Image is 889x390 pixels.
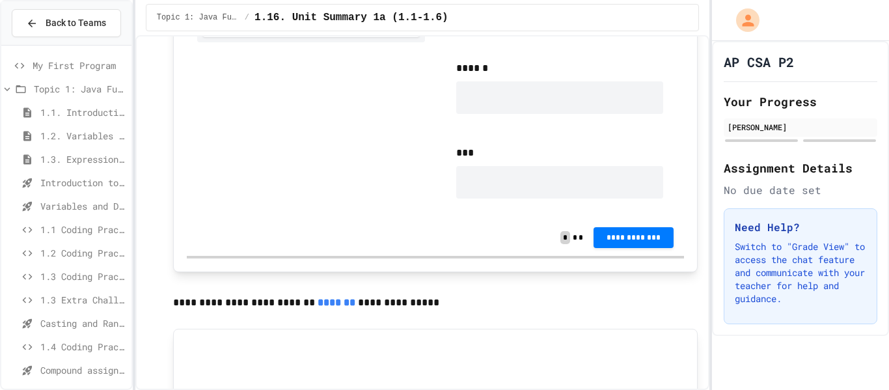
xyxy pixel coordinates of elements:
h2: Assignment Details [724,159,877,177]
span: Casting and Ranges of variables - Quiz [40,316,126,330]
span: / [245,12,249,23]
span: 1.3. Expressions and Output [New] [40,152,126,166]
span: My First Program [33,59,126,72]
div: My Account [722,5,763,35]
span: 1.1. Introduction to Algorithms, Programming, and Compilers [40,105,126,119]
span: 1.2. Variables and Data Types [40,129,126,143]
span: 1.3 Extra Challenge Problem [40,293,126,307]
span: Introduction to Algorithms, Programming, and Compilers [40,176,126,189]
span: Topic 1: Java Fundamentals [34,82,126,96]
button: Back to Teams [12,9,121,37]
span: Back to Teams [46,16,106,30]
h2: Your Progress [724,92,877,111]
span: Variables and Data Types - Quiz [40,199,126,213]
div: No due date set [724,182,877,198]
span: 1.16. Unit Summary 1a (1.1-1.6) [254,10,448,25]
h3: Need Help? [735,219,866,235]
span: 1.2 Coding Practice [40,246,126,260]
span: Compound assignment operators - Quiz [40,363,126,377]
div: [PERSON_NAME] [728,121,873,133]
h1: AP CSA P2 [724,53,794,71]
span: Topic 1: Java Fundamentals [157,12,239,23]
span: 1.1 Coding Practice [40,223,126,236]
span: 1.3 Coding Practice [40,270,126,283]
span: 1.4 Coding Practice [40,340,126,354]
p: Switch to "Grade View" to access the chat feature and communicate with your teacher for help and ... [735,240,866,305]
